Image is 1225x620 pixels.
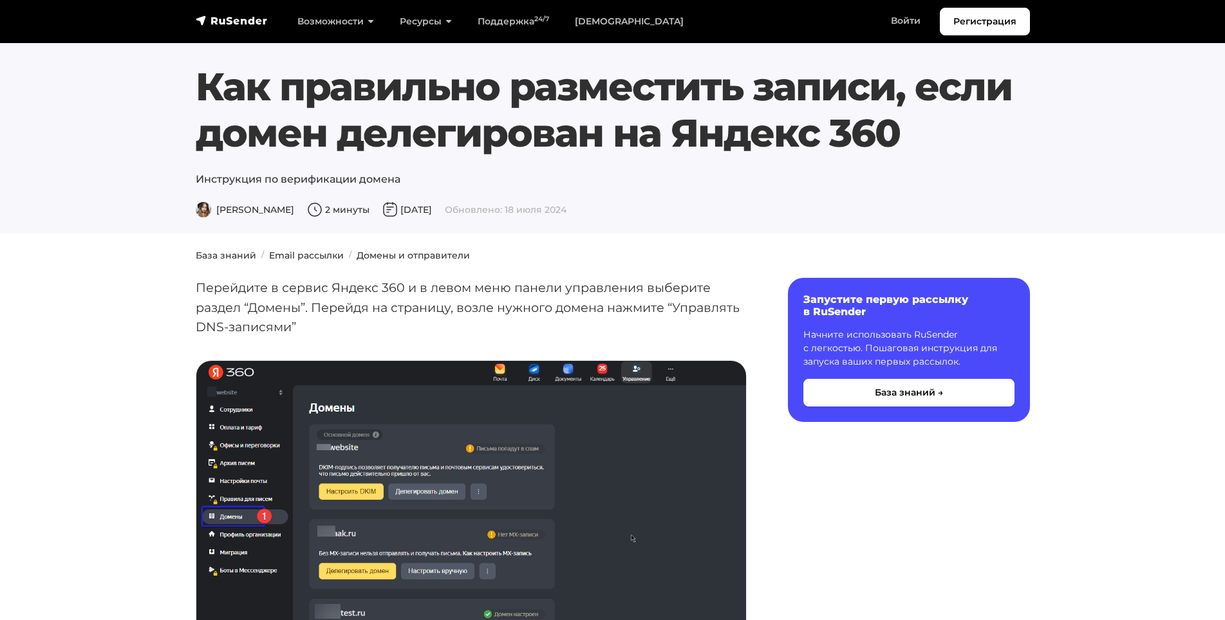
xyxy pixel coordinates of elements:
[465,8,562,35] a: Поддержка24/7
[387,8,465,35] a: Ресурсы
[196,64,1030,156] h1: Как правильно разместить записи, если домен делегирован на Яндекс 360
[307,202,323,217] img: Время чтения
[196,172,1030,187] p: Инструкция по верификации домена
[382,202,398,217] img: Дата публикации
[357,250,470,261] a: Домены и отправители
[196,14,268,27] img: RuSender
[188,249,1038,262] nav: breadcrumb
[878,8,933,34] a: Войти
[285,8,387,35] a: Возможности
[269,250,344,261] a: Email рассылки
[788,278,1030,422] a: Запустите первую рассылку в RuSender Начните использовать RuSender с легкостью. Пошаговая инструк...
[803,379,1015,406] button: База знаний →
[562,8,697,35] a: [DEMOGRAPHIC_DATA]
[196,250,256,261] a: База знаний
[534,15,549,23] sup: 24/7
[196,278,747,337] p: Перейдите в сервис Яндекс 360 и в левом меню панели управления выберите раздел “Домены”. Перейдя ...
[803,293,1015,318] h6: Запустите первую рассылку в RuSender
[307,204,369,215] span: 2 минуты
[382,204,432,215] span: [DATE]
[940,8,1030,35] a: Регистрация
[196,204,294,215] span: [PERSON_NAME]
[445,204,566,215] span: Обновлено: 18 июля 2024
[803,328,1015,369] p: Начните использовать RuSender с легкостью. Пошаговая инструкция для запуска ваших первых рассылок.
